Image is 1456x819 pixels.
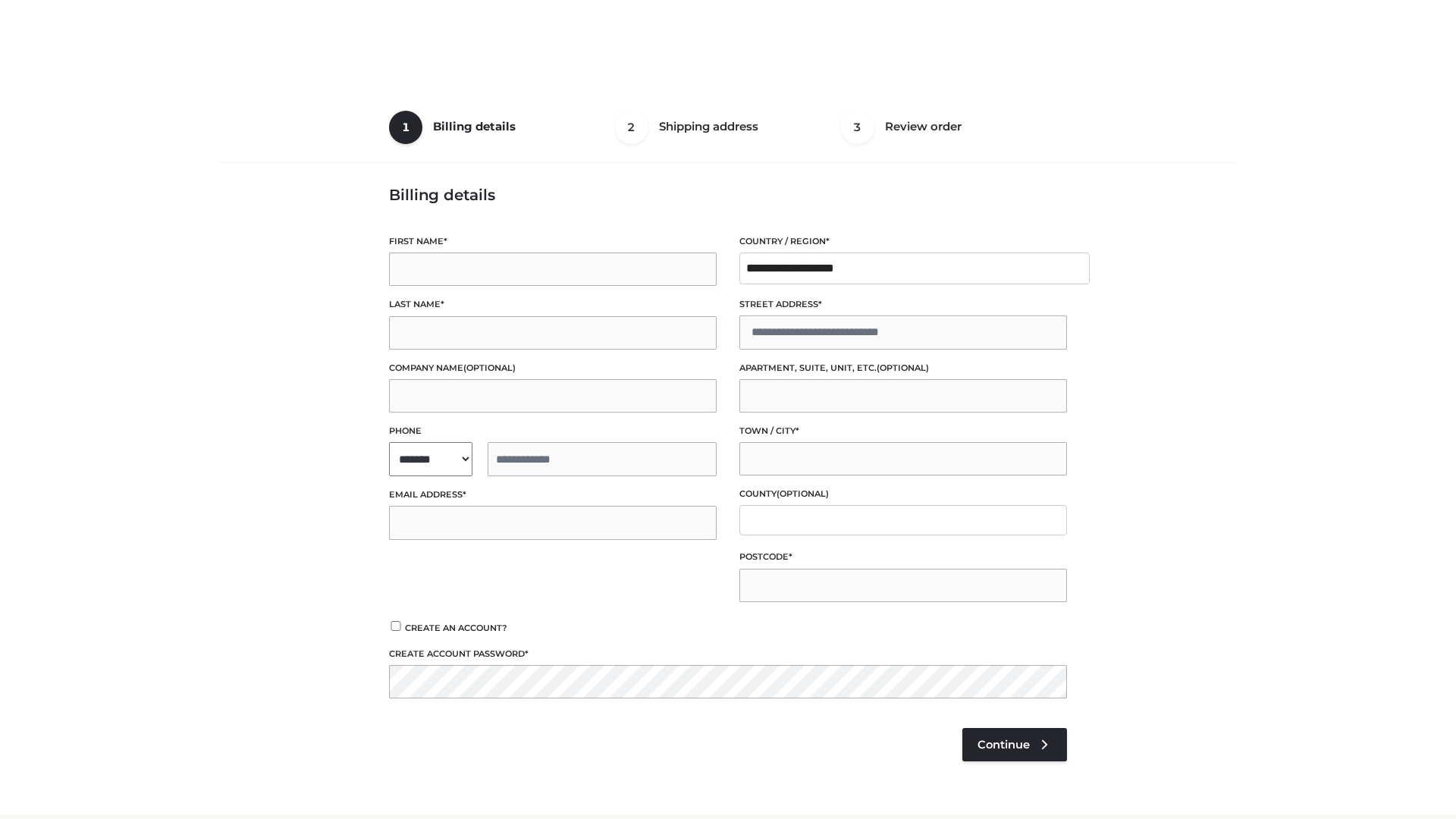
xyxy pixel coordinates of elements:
label: Last name [389,297,717,312]
label: Apartment, suite, unit, etc. [739,361,1067,375]
label: First name [389,234,717,249]
label: Email address [389,488,717,502]
a: Continue [962,728,1067,761]
label: Phone [389,424,717,438]
label: Postcode [739,550,1067,564]
span: 2 [615,111,648,144]
label: Company name [389,361,717,375]
label: Town / City [739,424,1067,438]
span: Shipping address [659,119,758,133]
span: (optional) [877,362,929,373]
span: (optional) [777,488,829,499]
input: Create an account? [389,621,403,631]
label: County [739,487,1067,501]
span: Create an account? [405,623,507,633]
span: Review order [885,119,962,133]
label: Street address [739,297,1067,312]
span: (optional) [463,362,516,373]
h3: Billing details [389,186,1067,204]
span: Continue [977,738,1030,752]
span: 3 [841,111,874,144]
label: Create account password [389,647,1067,661]
label: Country / Region [739,234,1067,249]
span: Billing details [433,119,516,133]
span: 1 [389,111,422,144]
